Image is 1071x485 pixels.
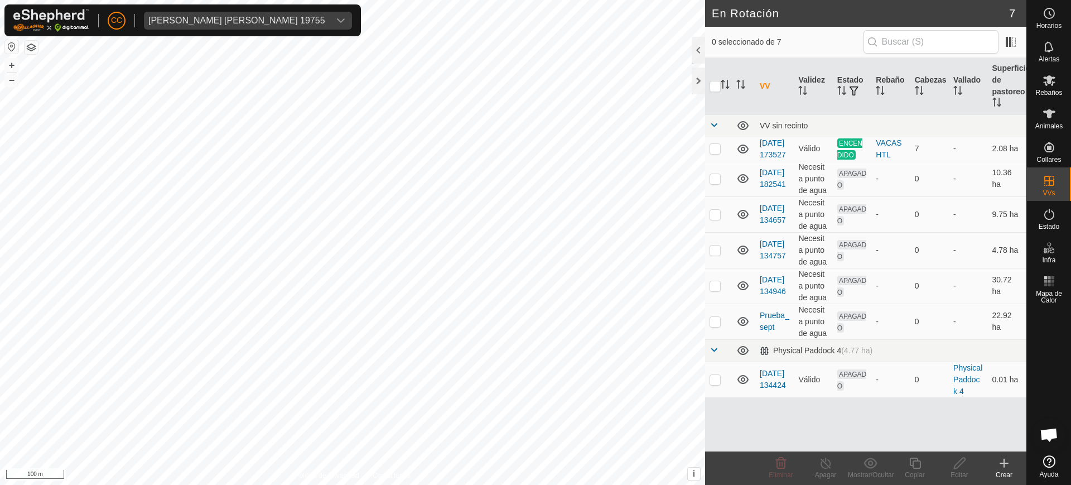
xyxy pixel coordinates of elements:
div: - [876,374,905,386]
th: Validez [794,58,832,115]
td: 0 [910,304,949,339]
div: VV sin recinto [760,121,1022,130]
td: 0 [910,232,949,268]
td: Necesita punto de agua [794,304,832,339]
span: ENCENDIDO [837,138,862,160]
span: Ana Isabel De La Iglesia Gutierrez 19755 [144,12,330,30]
div: Crear [982,470,1026,480]
p-sorticon: Activar para ordenar [721,81,730,90]
div: Physical Paddock 4 [760,346,872,356]
span: APAGADO [837,169,866,190]
button: Restablecer Mapa [5,40,18,54]
a: [DATE] 134757 [760,239,786,260]
td: - [949,137,987,161]
div: - [876,209,905,220]
th: Estado [833,58,871,115]
button: Capas del Mapa [25,41,38,54]
p-sorticon: Activar para ordenar [837,88,846,97]
td: 0.01 ha [988,362,1026,397]
a: Physical Paddock 4 [953,363,982,396]
th: Cabezas [910,58,949,115]
input: Buscar (S) [863,30,998,54]
div: - [876,244,905,256]
h2: En Rotación [712,7,1009,20]
td: Necesita punto de agua [794,232,832,268]
div: dropdown trigger [330,12,352,30]
button: + [5,59,18,72]
div: Editar [937,470,982,480]
button: i [688,468,700,480]
a: [DATE] 134946 [760,275,786,296]
span: 7 [1009,5,1015,22]
span: Rebaños [1035,89,1062,96]
td: 0 [910,362,949,397]
span: Eliminar [769,471,793,479]
td: 10.36 ha [988,161,1026,196]
img: Logo Gallagher [13,9,89,32]
p-sorticon: Activar para ordenar [736,81,745,90]
span: CC [111,15,122,26]
span: (4.77 ha) [841,346,872,355]
td: 4.78 ha [988,232,1026,268]
div: - [876,280,905,292]
p-sorticon: Activar para ordenar [876,88,885,97]
td: 30.72 ha [988,268,1026,304]
span: APAGADO [837,369,866,391]
a: Ayuda [1027,451,1071,482]
a: Política de Privacidad [295,470,359,481]
span: Infra [1042,257,1055,263]
a: [DATE] 134424 [760,369,786,390]
div: Apagar [803,470,848,480]
td: 0 [910,196,949,232]
span: Alertas [1039,56,1059,63]
td: - [949,161,987,196]
span: Mapa de Calor [1030,290,1068,304]
td: 2.08 ha [988,137,1026,161]
th: Superficie de pastoreo [988,58,1026,115]
td: - [949,196,987,232]
p-sorticon: Activar para ordenar [798,88,807,97]
a: Contáctenos [373,470,410,481]
td: 0 [910,268,949,304]
td: 9.75 ha [988,196,1026,232]
div: - [876,173,905,185]
div: [PERSON_NAME] [PERSON_NAME] 19755 [148,16,325,25]
p-sorticon: Activar para ordenar [915,88,924,97]
span: APAGADO [837,276,866,297]
td: Necesita punto de agua [794,161,832,196]
a: [DATE] 134657 [760,204,786,224]
td: Válido [794,137,832,161]
span: Collares [1036,156,1061,163]
p-sorticon: Activar para ordenar [992,99,1001,108]
th: Rebaño [871,58,910,115]
button: – [5,73,18,87]
td: - [949,304,987,339]
th: Vallado [949,58,987,115]
p-sorticon: Activar para ordenar [953,88,962,97]
td: 0 [910,161,949,196]
div: - [876,316,905,328]
a: Chat abierto [1033,418,1066,452]
a: Prueba_sept [760,311,789,332]
td: 22.92 ha [988,304,1026,339]
td: Necesita punto de agua [794,196,832,232]
span: Estado [1039,223,1059,230]
td: Válido [794,362,832,397]
a: [DATE] 182541 [760,168,786,189]
span: 0 seleccionado de 7 [712,36,863,48]
span: Ayuda [1040,471,1059,478]
div: VACAS HTL [876,137,905,161]
a: [DATE] 173527 [760,138,786,159]
div: Mostrar/Ocultar [848,470,893,480]
div: Copiar [893,470,937,480]
th: VV [755,58,794,115]
span: Animales [1035,123,1063,129]
td: - [949,268,987,304]
td: - [949,232,987,268]
td: Necesita punto de agua [794,268,832,304]
span: VVs [1043,190,1055,196]
span: i [693,469,695,478]
span: Horarios [1036,22,1062,29]
td: 7 [910,137,949,161]
span: APAGADO [837,240,866,261]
